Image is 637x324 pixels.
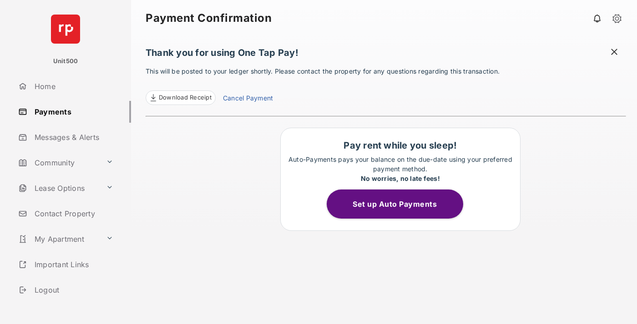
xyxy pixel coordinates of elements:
strong: Payment Confirmation [146,13,272,24]
a: Payments [15,101,131,123]
p: This will be posted to your ledger shortly. Please contact the property for any questions regardi... [146,66,626,105]
p: Auto-Payments pays your balance on the due-date using your preferred payment method. [285,155,516,183]
a: My Apartment [15,228,102,250]
button: Set up Auto Payments [327,189,463,219]
img: svg+xml;base64,PHN2ZyB4bWxucz0iaHR0cDovL3d3dy53My5vcmcvMjAwMC9zdmciIHdpZHRoPSI2NCIgaGVpZ2h0PSI2NC... [51,15,80,44]
div: No worries, no late fees! [285,174,516,183]
p: Unit500 [53,57,78,66]
a: Set up Auto Payments [327,199,474,209]
a: Contact Property [15,203,131,224]
h1: Thank you for using One Tap Pay! [146,47,626,63]
span: Download Receipt [159,93,212,102]
a: Home [15,75,131,97]
a: Logout [15,279,131,301]
a: Lease Options [15,177,102,199]
a: Messages & Alerts [15,126,131,148]
h1: Pay rent while you sleep! [285,140,516,151]
a: Community [15,152,102,174]
a: Important Links [15,254,117,275]
a: Cancel Payment [223,93,273,105]
a: Download Receipt [146,90,216,105]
